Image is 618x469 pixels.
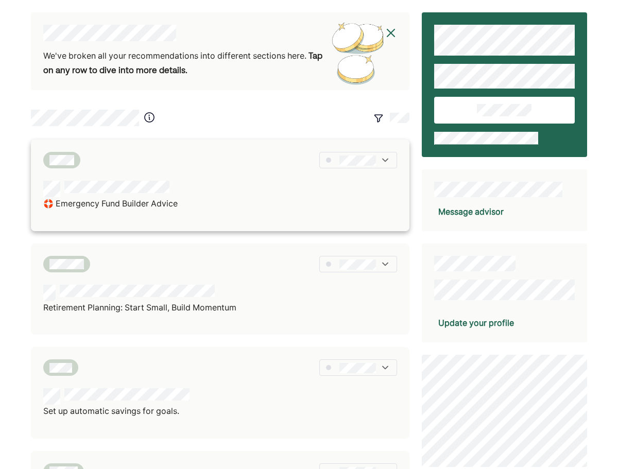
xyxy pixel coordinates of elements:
[43,197,178,211] p: 🛟 Emergency Fund Builder Advice
[43,405,190,418] p: Set up automatic savings for goals.
[43,53,322,75] b: Tap on any row to dive into more details.
[43,49,326,78] div: We've broken all your recommendations into different sections here.
[438,317,514,329] div: Update your profile
[438,205,504,218] div: Message advisor
[43,301,236,315] p: Retirement Planning: Start Small, Build Momentum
